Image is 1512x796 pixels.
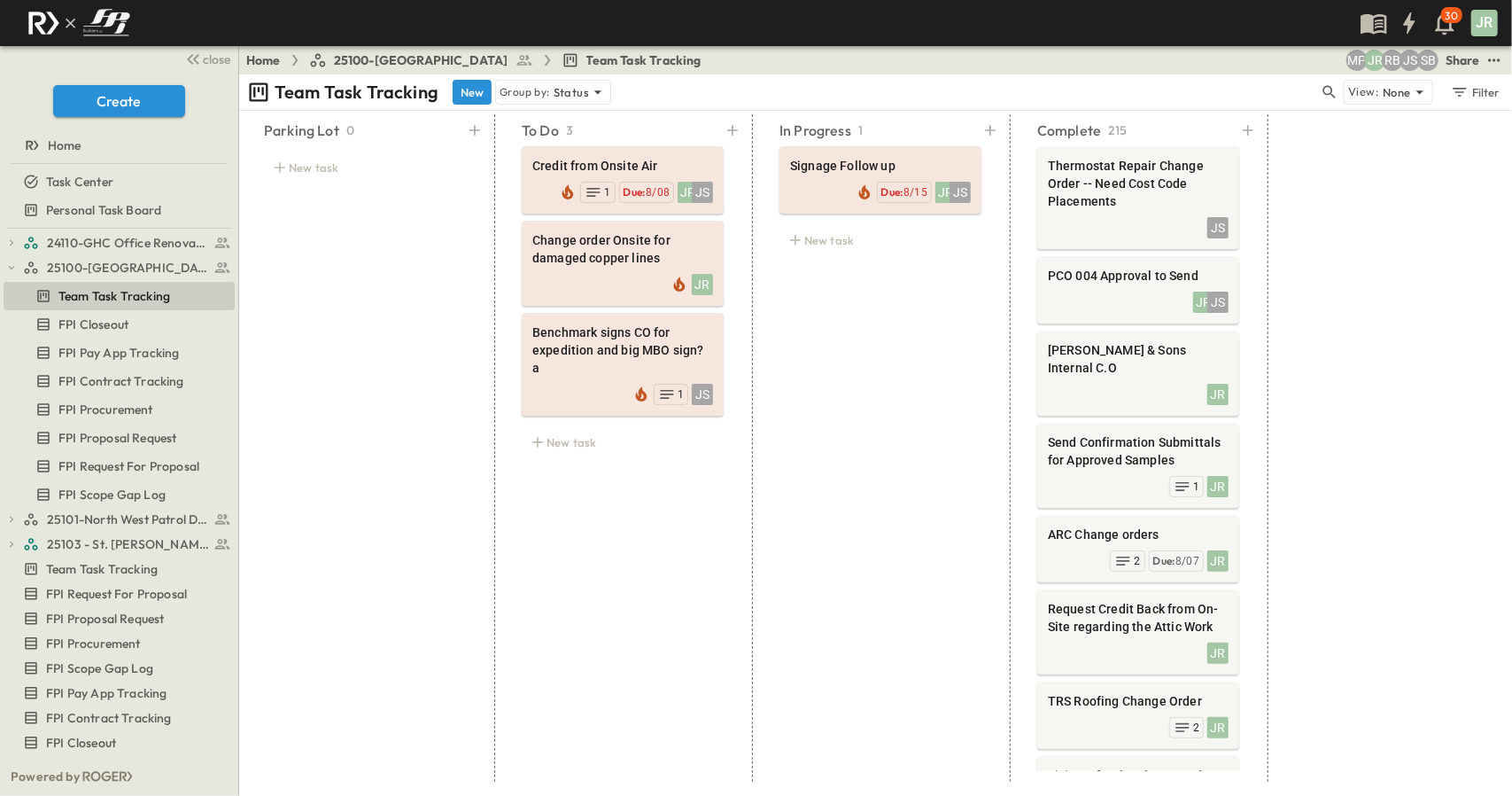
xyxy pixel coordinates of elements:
[522,146,724,214] div: Credit from Onsite AirJRJSDue:8/081
[46,659,153,677] span: FPI Scope Gap Log
[58,401,153,418] span: FPI Procurement
[4,340,231,365] a: FPI Pay App Tracking
[4,557,231,581] a: Team Task Tracking
[1400,50,1421,71] div: Jesse Sullivan (jsullivan@fpibuilders.com)
[1175,555,1199,567] span: 8/07
[4,424,235,452] div: FPI Proposal Requesttest
[1346,50,1368,71] div: Monica Pruteanu (mpruteanu@fpibuilders.com)
[4,729,235,757] div: FPI Closeouttest
[1048,692,1229,710] span: TRS Roofing Change Order
[4,480,235,509] div: FPI Scope Gap Logtest
[58,287,170,305] span: Team Task Tracking
[4,730,231,755] a: FPI Closeout
[4,555,235,583] div: Team Task Trackingtest
[4,339,235,367] div: FPI Pay App Trackingtest
[532,231,713,267] span: Change order Onsite for damaged copper lines
[47,234,209,252] span: 24110-GHC Office Renovations
[4,282,235,310] div: Team Task Trackingtest
[1446,51,1480,69] div: Share
[4,505,235,534] div: 25101-North West Patrol Divisiontest
[532,157,713,175] span: Credit from Onsite Air
[334,51,508,69] span: 25100-[GEOGRAPHIC_DATA]
[522,120,559,141] p: To Do
[246,51,712,69] nav: breadcrumbs
[1048,341,1229,377] span: [PERSON_NAME] & Sons Internal C.O
[264,155,466,180] div: New task
[46,610,164,628] span: FPI Proposal Request
[1108,121,1128,139] p: 215
[1037,589,1239,675] div: Request Credit Back from On-Site regarding the Attic WorkJR
[246,51,281,69] a: Home
[1348,82,1379,102] p: View:
[264,120,339,141] p: Parking Lot
[4,482,231,507] a: FPI Scope Gap Log
[4,654,235,683] div: FPI Scope Gap Logtest
[1037,146,1239,249] div: Thermostat Repair Change Order -- Need Cost Code PlacementsJS
[4,198,231,222] a: Personal Task Board
[1037,256,1239,324] div: PCO 004 Approval to SendJRJS
[47,511,209,528] span: 25101-North West Patrol Division
[935,182,957,203] div: JR
[53,85,185,117] button: Create
[1364,50,1385,71] div: Jayden Ramirez (jramirez@fpibuilders.com)
[46,684,167,702] span: FPI Pay App Tracking
[1153,554,1175,567] span: Due:
[1469,8,1500,38] button: JR
[23,532,231,557] a: 25103 - St. [PERSON_NAME] Phase 2
[346,121,354,139] p: 0
[1048,526,1229,543] span: ARC Change orders
[1037,515,1239,582] div: ARC Change ordersJRDue:8/072
[23,507,231,532] a: 25101-North West Patrol Division
[4,284,231,308] a: Team Task Tracking
[4,605,235,633] div: FPI Proposal Requesttest
[4,629,235,658] div: FPI Procurementtest
[1134,554,1140,568] span: 2
[1048,267,1229,285] span: PCO 004 Approval to Send
[1207,717,1229,738] div: JR
[46,173,113,191] span: Task Center
[4,397,231,422] a: FPI Procurement
[21,4,136,42] img: c8d7d1ed905e502e8f77bf7063faec64e13b34fdb1f2bdd94b0e311fc34f8000.png
[1207,384,1229,405] div: JR
[604,185,610,199] span: 1
[1382,50,1403,71] div: Regina Barnett (rbarnett@fpibuilders.com)
[1207,476,1229,497] div: JR
[204,51,231,68] span: close
[1048,433,1229,469] span: Send Confirmation Submittals for Approved Samples
[1037,120,1101,141] p: Complete
[779,228,981,253] div: New task
[692,182,713,203] div: JS
[522,313,724,416] div: Benchmark signs CO for expedition and big MBO sign? aJS1
[1207,292,1229,313] div: JS
[4,704,235,732] div: FPI Contract Trackingtest
[1193,292,1214,313] div: JR
[46,709,172,727] span: FPI Contract Tracking
[4,312,231,337] a: FPI Closeout
[4,656,231,681] a: FPI Scope Gap Log
[46,585,187,603] span: FPI Request For Proposal
[4,367,235,395] div: FPI Contract Trackingtest
[178,46,235,71] button: close
[779,146,981,214] div: Signage Follow upJRJSDue:8/15
[46,635,141,652] span: FPI Procurement
[58,486,166,503] span: FPI Scope Gap Log
[48,137,81,154] span: Home
[624,185,646,199] span: Due:
[500,83,550,101] p: Group by:
[58,372,184,390] span: FPI Contract Tracking
[692,274,713,295] div: JR
[532,324,713,377] span: Benchmark signs CO for expedition and big MBO sign? a
[23,255,231,280] a: 25100-Vanguard Prep School
[881,185,903,199] span: Due:
[4,310,235,339] div: FPI Closeouttest
[790,157,971,175] span: Signage Follow up
[4,196,235,224] div: Personal Task Boardtest
[1037,423,1239,508] div: Send Confirmation Submittals for Approved SamplesJR1
[58,457,199,475] span: FPI Request For Proposal
[58,344,179,362] span: FPI Pay App Tracking
[4,581,231,606] a: FPI Request For Proposal
[46,734,116,752] span: FPI Closeout
[47,535,209,553] span: 25103 - St. [PERSON_NAME] Phase 2
[4,395,235,424] div: FPI Procurementtest
[858,121,863,139] p: 1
